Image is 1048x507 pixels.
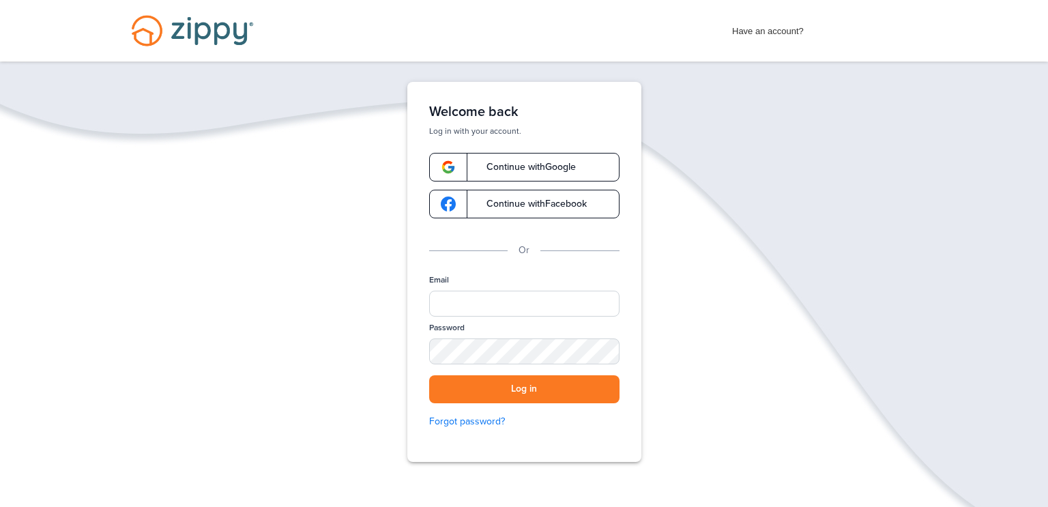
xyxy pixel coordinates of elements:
p: Or [519,243,529,258]
h1: Welcome back [429,104,620,120]
p: Log in with your account. [429,126,620,136]
label: Password [429,322,465,334]
a: google-logoContinue withGoogle [429,153,620,182]
span: Continue with Google [473,162,576,172]
span: Have an account? [732,17,804,39]
input: Email [429,291,620,317]
a: Forgot password? [429,414,620,429]
button: Log in [429,375,620,403]
label: Email [429,274,449,286]
span: Continue with Facebook [473,199,587,209]
input: Password [429,338,620,364]
img: google-logo [441,160,456,175]
a: google-logoContinue withFacebook [429,190,620,218]
img: google-logo [441,197,456,212]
